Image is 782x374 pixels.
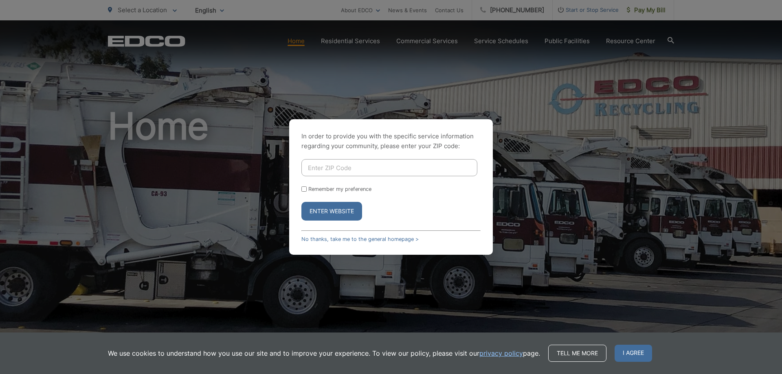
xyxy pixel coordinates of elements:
[479,348,523,358] a: privacy policy
[301,131,481,151] p: In order to provide you with the specific service information regarding your community, please en...
[108,348,540,358] p: We use cookies to understand how you use our site and to improve your experience. To view our pol...
[301,202,362,221] button: Enter Website
[615,345,652,362] span: I agree
[301,236,419,242] a: No thanks, take me to the general homepage >
[308,186,371,192] label: Remember my preference
[301,159,477,176] input: Enter ZIP Code
[548,345,606,362] a: Tell me more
